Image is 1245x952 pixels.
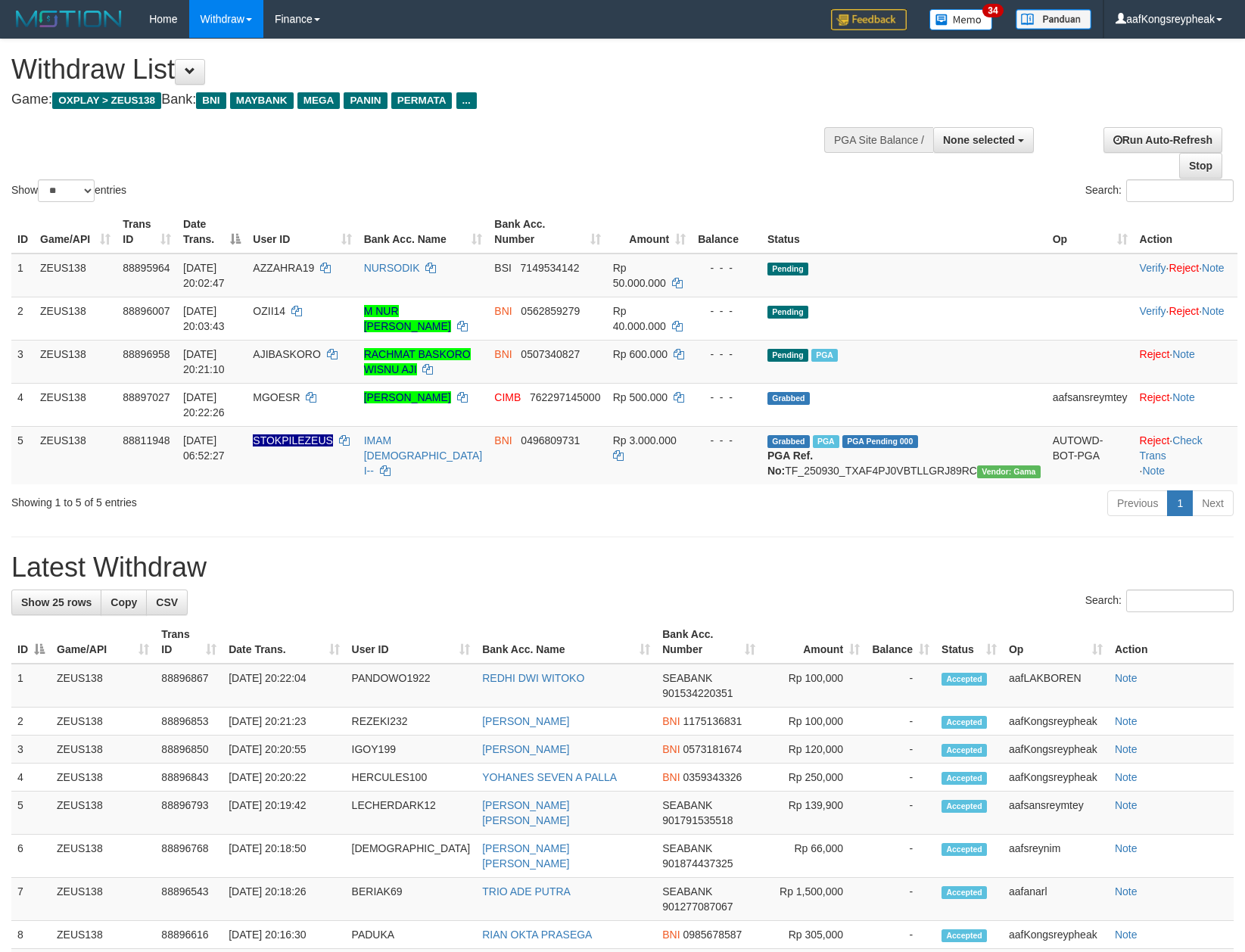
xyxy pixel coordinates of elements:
td: Rp 100,000 [761,664,866,708]
span: Copy 0573181674 to clipboard [683,743,742,755]
span: AJIBASKORO [253,348,320,360]
td: [DATE] 20:18:50 [223,835,345,878]
th: Bank Acc. Name: activate to sort column ascending [358,210,489,254]
a: [PERSON_NAME] [PERSON_NAME] [482,842,569,870]
td: AUTOWD-BOT-PGA [1047,426,1134,484]
span: Marked by aafsreyleap [813,435,839,448]
a: Reject [1140,391,1170,403]
a: Note [1115,885,1138,898]
td: Rp 100,000 [761,708,866,736]
span: Copy 0359343326 to clipboard [683,771,742,783]
img: MOTION_logo.png [11,8,126,30]
th: User ID: activate to sort column ascending [247,210,357,254]
td: 6 [11,835,51,878]
select: Showentries [38,179,95,202]
td: aafKongsreypheak [1003,708,1109,736]
td: 5 [11,426,34,484]
input: Search: [1126,179,1234,202]
td: 5 [11,792,51,835]
span: Nama rekening ada tanda titik/strip, harap diedit [253,434,333,446]
td: ZEUS138 [34,254,117,297]
span: Accepted [942,843,987,856]
td: - [866,764,935,792]
div: - - - [698,347,755,362]
span: Copy 901277087067 to clipboard [662,901,733,913]
td: ZEUS138 [51,921,155,949]
td: [DEMOGRAPHIC_DATA] [346,835,477,878]
a: Note [1115,799,1138,811]
td: Rp 66,000 [761,835,866,878]
span: Rp 40.000.000 [613,305,666,332]
div: PGA Site Balance / [824,127,933,153]
a: IMAM [DEMOGRAPHIC_DATA] I-- [364,434,483,477]
td: [DATE] 20:22:04 [223,664,345,708]
td: ZEUS138 [34,383,117,426]
td: BERIAK69 [346,878,477,921]
div: - - - [698,260,755,275]
td: ZEUS138 [51,736,155,764]
span: PGA Pending [842,435,918,448]
td: 8 [11,921,51,949]
a: Stop [1179,153,1222,179]
td: · · [1134,297,1237,340]
span: Copy 0985678587 to clipboard [683,929,742,941]
span: BNI [662,743,680,755]
span: Accepted [942,929,987,942]
td: 3 [11,340,34,383]
span: 88896958 [123,348,170,360]
td: 88896867 [155,664,223,708]
th: User ID: activate to sort column ascending [346,621,477,664]
th: ID [11,210,34,254]
td: Rp 1,500,000 [761,878,866,921]
b: PGA Ref. No: [767,450,813,477]
td: REZEKI232 [346,708,477,736]
a: Reject [1140,348,1170,360]
td: [DATE] 20:21:23 [223,708,345,736]
span: Copy 0496809731 to clipboard [521,434,580,446]
span: BNI [662,929,680,941]
th: Bank Acc. Name: activate to sort column ascending [476,621,656,664]
span: Grabbed [767,392,810,405]
h1: Latest Withdraw [11,552,1234,583]
span: OXPLAY > ZEUS138 [52,92,161,109]
th: Balance: activate to sort column ascending [866,621,935,664]
td: Rp 305,000 [761,921,866,949]
td: aafsansreymtey [1003,792,1109,835]
td: ZEUS138 [34,340,117,383]
td: TF_250930_TXAF4PJ0VBTLLGRJ89RC [761,426,1047,484]
td: ZEUS138 [34,297,117,340]
td: 88896853 [155,708,223,736]
div: - - - [698,433,755,448]
span: BNI [662,715,680,727]
a: RIAN OKTA PRASEGA [482,929,592,941]
td: · · [1134,254,1237,297]
td: HERCULES100 [346,764,477,792]
a: [PERSON_NAME] [482,715,569,727]
span: Copy 901534220351 to clipboard [662,687,733,699]
span: ... [456,92,477,109]
td: 7 [11,878,51,921]
td: ZEUS138 [34,426,117,484]
label: Show entries [11,179,126,202]
span: [DATE] 20:03:43 [183,305,225,332]
span: Marked by aafpengsreynich [811,349,838,362]
a: Note [1115,715,1138,727]
span: SEABANK [662,672,712,684]
span: Copy 901791535518 to clipboard [662,814,733,826]
span: PERMATA [391,92,453,109]
a: [PERSON_NAME] [364,391,451,403]
span: Pending [767,263,808,275]
td: 88896843 [155,764,223,792]
a: Note [1202,262,1225,274]
td: ZEUS138 [51,878,155,921]
span: PANIN [344,92,387,109]
th: Date Trans.: activate to sort column descending [177,210,247,254]
th: Bank Acc. Number: activate to sort column ascending [488,210,606,254]
td: Rp 120,000 [761,736,866,764]
th: Trans ID: activate to sort column ascending [155,621,223,664]
th: Balance [692,210,761,254]
td: 1 [11,664,51,708]
td: 2 [11,297,34,340]
td: aafKongsreypheak [1003,921,1109,949]
img: Button%20Memo.svg [929,9,993,30]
